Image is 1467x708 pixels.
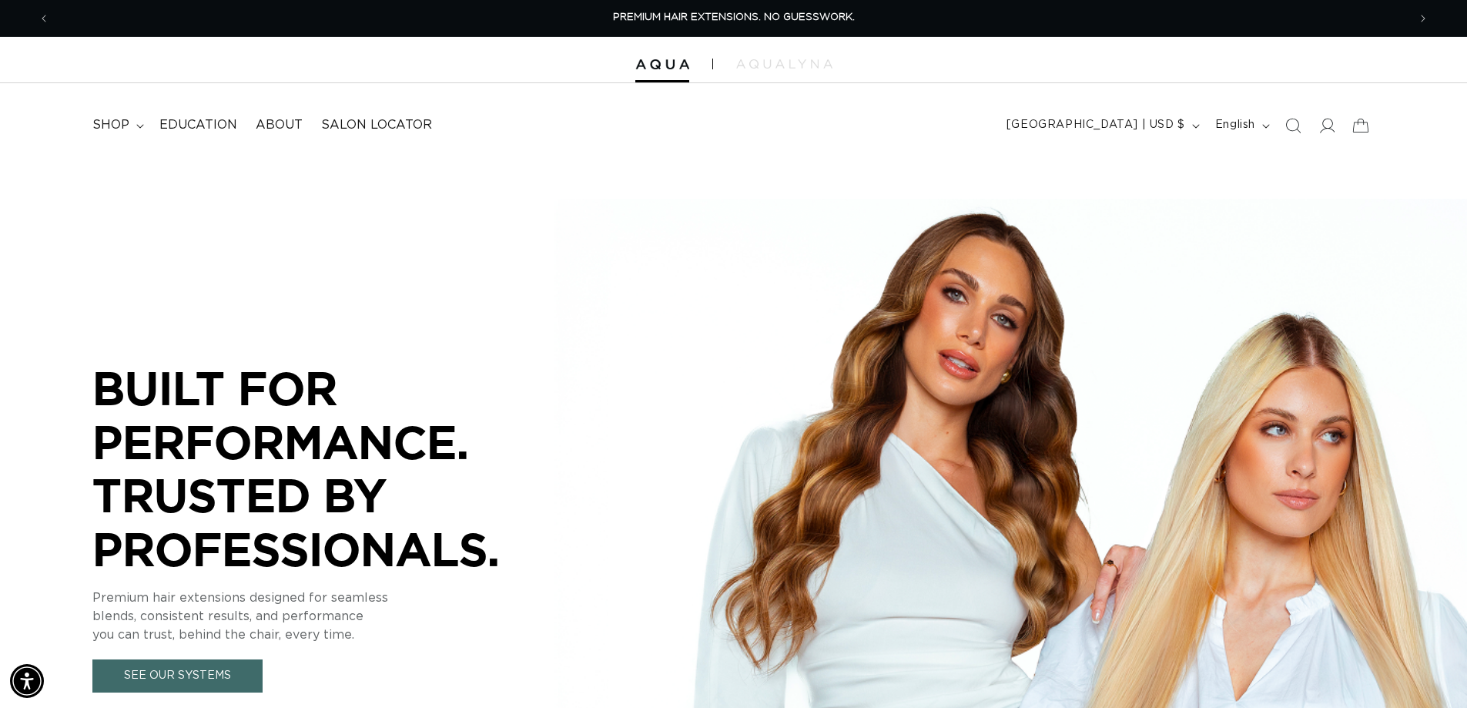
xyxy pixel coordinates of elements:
button: Next announcement [1406,4,1440,33]
a: Salon Locator [312,108,441,143]
summary: Search [1276,109,1310,143]
span: [GEOGRAPHIC_DATA] | USD $ [1006,117,1185,133]
img: aqualyna.com [736,59,832,69]
img: Aqua Hair Extensions [635,59,689,70]
span: PREMIUM HAIR EXTENSIONS. NO GUESSWORK. [613,12,855,22]
button: English [1206,111,1276,140]
span: English [1215,117,1255,133]
p: Premium hair extensions designed for seamless blends, consistent results, and performance you can... [92,589,554,644]
div: Accessibility Menu [10,664,44,698]
a: Education [150,108,246,143]
button: [GEOGRAPHIC_DATA] | USD $ [997,111,1206,140]
p: BUILT FOR PERFORMANCE. TRUSTED BY PROFESSIONALS. [92,361,554,575]
button: Previous announcement [27,4,61,33]
span: Salon Locator [321,117,432,133]
iframe: Chat Widget [1390,634,1467,708]
span: shop [92,117,129,133]
span: About [256,117,303,133]
span: Education [159,117,237,133]
summary: shop [83,108,150,143]
a: See Our Systems [92,659,263,693]
a: About [246,108,312,143]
